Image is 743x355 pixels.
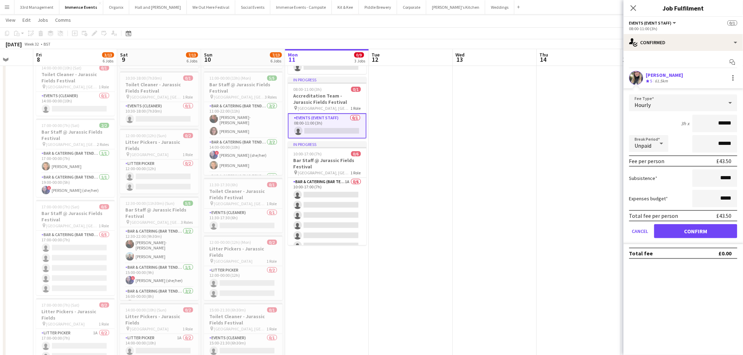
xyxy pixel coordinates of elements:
[130,220,181,225] span: [GEOGRAPHIC_DATA], [GEOGRAPHIC_DATA]
[288,77,367,139] app-job-card: In progress08:00-11:00 (3h)0/1Accreditation Team - Jurassic Fields Festival [GEOGRAPHIC_DATA], [G...
[120,313,199,326] h3: Litter Pickers - Jurassic Fields
[46,84,99,89] span: [GEOGRAPHIC_DATA], [GEOGRAPHIC_DATA]
[288,157,367,170] h3: Bar Staff @ Jurassic Fields Festival
[203,55,212,63] span: 10
[36,200,115,295] div: 17:00-00:00 (7h) (Sat)0/5Bar Staff @ Jurassic Fields Festival [GEOGRAPHIC_DATA], [GEOGRAPHIC_DATA...
[485,0,514,14] button: Weddings
[204,209,283,233] app-card-role: Events (Cleaner)0/111:30-17:30 (6h)
[210,307,246,313] span: 15:00-21:30 (6h30m)
[355,58,366,63] div: 3 Jobs
[629,195,668,202] label: Expenses budget
[183,133,193,138] span: 0/2
[728,20,737,26] span: 0/1
[270,0,332,14] button: Immense Events - Campsite
[23,41,41,47] span: Week 32
[204,235,283,300] app-job-card: 12:00-00:00 (12h) (Mon)0/2Litter Pickers - Jurassic Fields [GEOGRAPHIC_DATA]1 RoleLitter Picker0/...
[183,326,193,331] span: 1 Role
[204,81,283,94] h3: Bar Staff @ Jurassic Fields Festival
[42,302,80,308] span: 17:00-00:00 (7h) (Sat)
[204,172,283,196] app-card-role: Bar & Catering (Bar Tender)1/1
[126,307,167,313] span: 14:00-00:00 (10h) (Sun)
[120,263,199,287] app-card-role: Bar & Catering (Bar Tender)1/115:00-00:00 (9h)![PERSON_NAME] (she/her)
[298,170,351,175] span: [GEOGRAPHIC_DATA], [GEOGRAPHIC_DATA]
[214,201,267,206] span: [GEOGRAPHIC_DATA], [GEOGRAPHIC_DATA]
[267,240,277,245] span: 0/2
[288,52,298,58] span: Mon
[288,141,367,147] div: In progress
[351,151,361,156] span: 0/6
[351,170,361,175] span: 1 Role
[14,0,59,14] button: 33rd Management
[36,308,115,321] h3: Litter Pickers - Jurassic Fields
[186,58,198,63] div: 6 Jobs
[126,75,162,81] span: 10:30-18:00 (7h30m)
[371,55,380,63] span: 12
[629,20,677,26] button: Events (Event Staff)
[130,152,169,157] span: [GEOGRAPHIC_DATA]
[719,250,732,257] div: £0.00
[36,61,115,116] div: 14:00-00:00 (10h) (Sat)0/1Toilet Cleaner - Jurassic Fields Festival [GEOGRAPHIC_DATA], [GEOGRAPHI...
[210,240,251,245] span: 12:00-00:00 (12h) (Mon)
[204,71,283,175] div: 11:00-00:00 (13h) (Mon)5/5Bar Staff @ Jurassic Fields Festival [GEOGRAPHIC_DATA], [GEOGRAPHIC_DAT...
[646,72,683,78] div: [PERSON_NAME]
[55,17,71,23] span: Comms
[59,0,103,14] button: Immense Events
[99,223,109,228] span: 1 Role
[214,326,267,331] span: [GEOGRAPHIC_DATA], [GEOGRAPHIC_DATA]
[288,178,367,253] app-card-role: Bar & Catering (Bar Tender)1A0/610:00-17:00 (7h)
[120,102,199,126] app-card-role: Events (Cleaner)0/110:30-18:00 (7h30m)
[270,52,282,58] span: 7/13
[635,142,652,149] span: Unpaid
[126,133,167,138] span: 12:00-00:00 (12h) (Sun)
[267,326,277,331] span: 1 Role
[6,41,22,48] div: [DATE]
[717,158,732,165] div: £43.50
[204,52,212,58] span: Sun
[36,129,115,141] h3: Bar Staff @ Jurassic Fields Festival
[359,0,397,14] button: Piddle Brewery
[44,41,51,47] div: BST
[354,52,364,58] span: 0/9
[119,55,128,63] span: 9
[99,302,109,308] span: 0/2
[294,87,322,92] span: 08:00-11:00 (3h)
[35,55,42,63] span: 8
[455,55,465,63] span: 13
[186,52,198,58] span: 7/13
[629,250,653,257] div: Total fee
[235,0,270,14] button: Social Events
[654,78,670,84] div: 61.5km
[38,17,48,23] span: Jobs
[624,34,743,51] div: Confirmed
[204,178,283,233] app-job-card: 11:30-17:30 (6h)0/1Toilet Cleaner - Jurassic Fields Festival [GEOGRAPHIC_DATA], [GEOGRAPHIC_DATA]...
[120,71,199,126] app-job-card: 10:30-18:00 (7h30m)0/1Toilet Cleaner - Jurassic Fields Festival [GEOGRAPHIC_DATA], [GEOGRAPHIC_DA...
[267,307,277,313] span: 0/1
[120,196,199,300] div: 12:30-00:00 (11h30m) (Sun)5/5Bar Staff @ Jurassic Fields Festival [GEOGRAPHIC_DATA], [GEOGRAPHIC_...
[36,173,115,197] app-card-role: Bar & Catering (Bar Tender)1/119:00-00:00 (5h)![PERSON_NAME] (she/her)
[42,65,82,71] span: 14:00-00:00 (10h) (Sat)
[265,94,277,100] span: 3 Roles
[288,141,367,245] app-job-card: In progress10:00-17:00 (7h)0/6Bar Staff @ Jurassic Fields Festival [GEOGRAPHIC_DATA], [GEOGRAPHIC...
[183,75,193,81] span: 0/1
[120,129,199,194] div: 12:00-00:00 (12h) (Sun)0/2Litter Pickers - Jurassic Fields [GEOGRAPHIC_DATA]1 RoleLitter Picker0/...
[183,307,193,313] span: 0/2
[35,15,51,25] a: Jobs
[103,0,129,14] button: Organix
[183,94,193,100] span: 1 Role
[183,201,193,206] span: 5/5
[654,224,737,238] button: Confirm
[214,94,265,100] span: [GEOGRAPHIC_DATA], [GEOGRAPHIC_DATA]
[36,119,115,197] app-job-card: 17:00-00:00 (7h) (Sat)2/2Bar Staff @ Jurassic Fields Festival [GEOGRAPHIC_DATA], [GEOGRAPHIC_DATA...
[210,182,238,187] span: 11:30-17:30 (6h)
[539,55,548,63] span: 14
[456,52,465,58] span: Wed
[36,210,115,223] h3: Bar Staff @ Jurassic Fields Festival
[120,207,199,219] h3: Bar Staff @ Jurassic Fields Festival
[214,259,253,264] span: [GEOGRAPHIC_DATA]
[298,106,351,111] span: [GEOGRAPHIC_DATA], [GEOGRAPHIC_DATA]
[130,326,169,331] span: [GEOGRAPHIC_DATA]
